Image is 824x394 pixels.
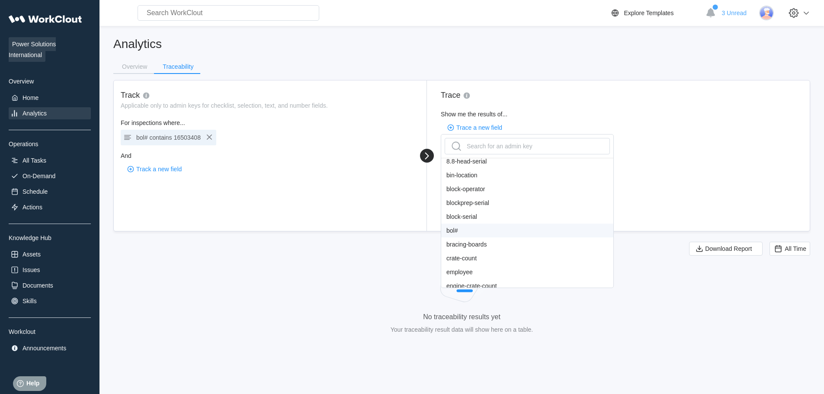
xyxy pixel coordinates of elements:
div: Documents [22,282,53,289]
div: Skills [22,298,37,304]
a: Explore Templates [610,8,701,18]
div: Track [121,91,140,100]
a: Assets [9,248,91,260]
a: Documents [9,279,91,291]
button: Download Report [689,242,763,256]
div: Announcements [22,345,66,352]
div: Schedule [22,188,48,195]
a: Actions [9,201,91,213]
div: block-operator [441,182,613,196]
span: Track a new field [136,166,182,172]
div: Traceability [163,64,193,70]
img: user-3.png [759,6,774,20]
a: On-Demand [9,170,91,182]
a: All Tasks [9,154,91,167]
input: Search WorkClout [138,5,319,21]
button: Trace a new field [441,121,509,134]
div: For inspections where... [121,119,416,126]
span: 16503408 [174,134,201,141]
span: Power Solutions International [9,37,56,62]
div: Issues [22,266,40,273]
div: No traceability results yet [423,313,500,321]
div: Search for an admin key [449,139,532,153]
div: crate-count [441,251,613,265]
a: Announcements [9,342,91,354]
div: Workclout [9,328,91,335]
a: Skills [9,295,91,307]
div: block-serial [441,210,613,224]
div: bracing-boards [441,237,613,251]
a: Analytics [9,107,91,119]
div: And [121,152,416,159]
div: Overview [122,64,147,70]
button: Track a new field [121,163,189,176]
div: 8.8-head-serial [441,154,613,168]
div: All Tasks [22,157,46,164]
div: Home [22,94,38,101]
span: Trace a new field [456,125,502,131]
div: Your traceability result data will show here on a table. [391,324,533,335]
div: On-Demand [22,173,55,179]
span: 3 Unread [721,10,747,16]
div: Show me the results of... [441,111,810,118]
a: Issues [9,264,91,276]
div: Overview [9,78,91,85]
div: Knowledge Hub [9,234,91,241]
div: bol# [136,131,201,144]
div: Explore Templates [624,10,673,16]
span: contains [149,134,172,141]
a: Schedule [9,186,91,198]
div: bol# [441,224,613,237]
span: All Time [785,245,806,252]
h2: Analytics [113,36,810,51]
div: Assets [22,251,41,258]
button: Traceability [154,60,200,73]
div: blockprep-serial [441,196,613,210]
div: engine-crate-count [441,279,613,293]
button: Overview [113,60,154,73]
div: Analytics [22,110,47,117]
div: employee [441,265,613,279]
div: Trace [441,91,460,100]
a: Home [9,92,91,104]
div: Operations [9,141,91,147]
div: bin-location [441,168,613,182]
span: Download Report [705,246,752,252]
div: Applicable only to admin keys for checklist, selection, text, and number fields. [121,102,416,109]
div: Actions [22,204,42,211]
